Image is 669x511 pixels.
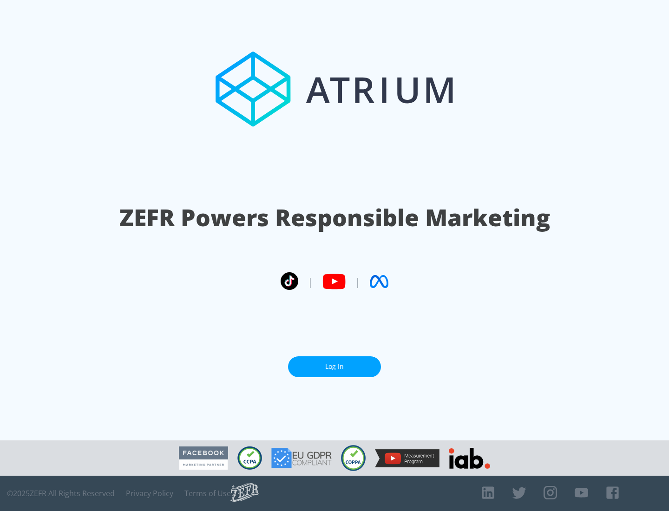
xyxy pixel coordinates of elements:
img: Facebook Marketing Partner [179,446,228,470]
span: | [308,275,313,288]
span: © 2025 ZEFR All Rights Reserved [7,489,115,498]
img: GDPR Compliant [271,448,332,468]
img: YouTube Measurement Program [375,449,439,467]
img: CCPA Compliant [237,446,262,470]
a: Log In [288,356,381,377]
img: COPPA Compliant [341,445,366,471]
a: Terms of Use [184,489,231,498]
h1: ZEFR Powers Responsible Marketing [119,202,550,234]
img: IAB [449,448,490,469]
span: | [355,275,361,288]
a: Privacy Policy [126,489,173,498]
